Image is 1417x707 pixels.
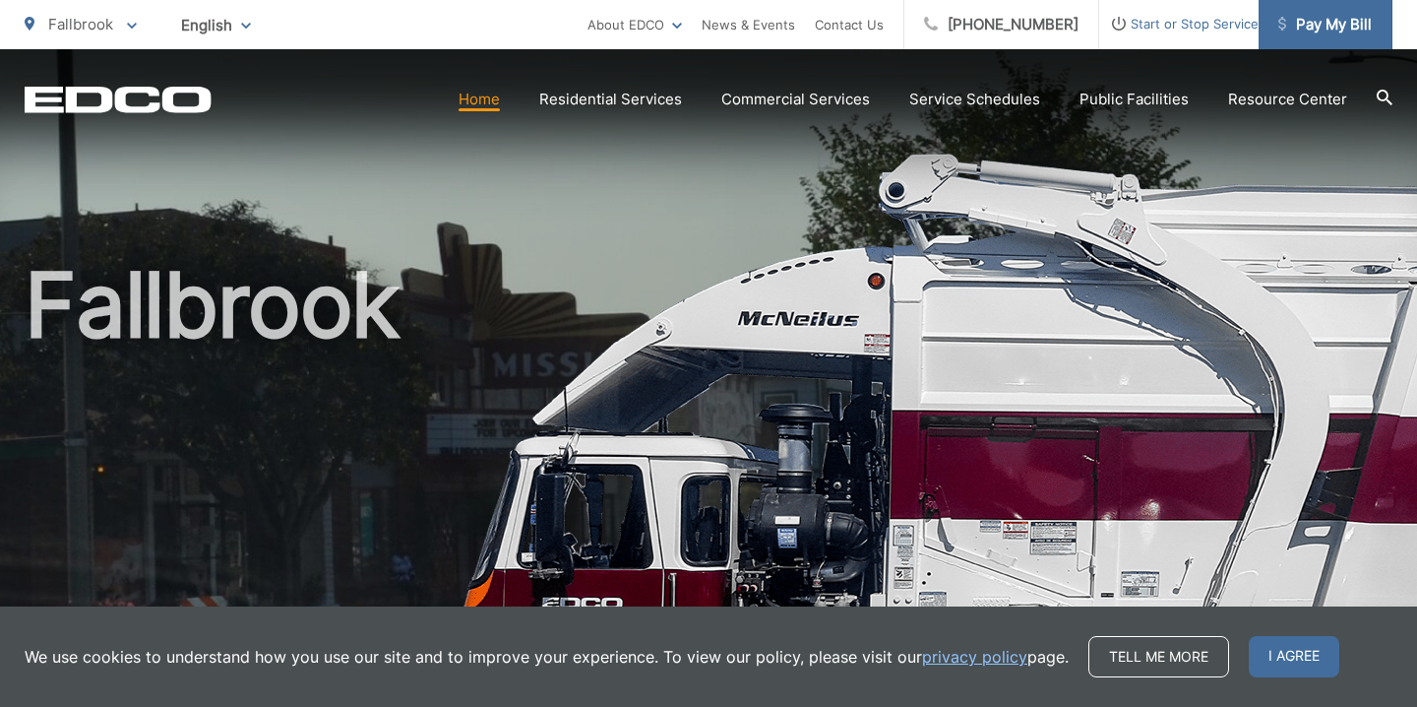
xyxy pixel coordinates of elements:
[166,8,266,42] span: English
[721,88,870,111] a: Commercial Services
[1079,88,1189,111] a: Public Facilities
[922,645,1027,669] a: privacy policy
[1249,636,1339,677] span: I agree
[587,13,682,36] a: About EDCO
[1228,88,1347,111] a: Resource Center
[815,13,884,36] a: Contact Us
[702,13,795,36] a: News & Events
[25,86,212,113] a: EDCD logo. Return to the homepage.
[25,645,1069,669] p: We use cookies to understand how you use our site and to improve your experience. To view our pol...
[459,88,500,111] a: Home
[48,15,113,33] span: Fallbrook
[539,88,682,111] a: Residential Services
[1278,13,1372,36] span: Pay My Bill
[1088,636,1229,677] a: Tell me more
[909,88,1040,111] a: Service Schedules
